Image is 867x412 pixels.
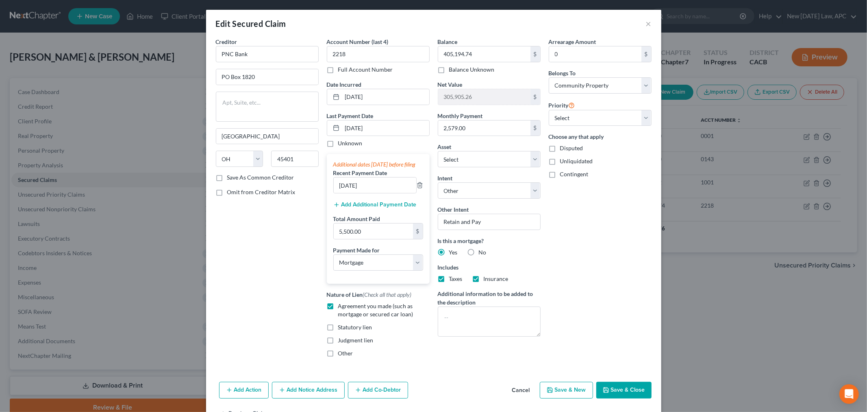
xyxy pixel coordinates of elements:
[438,37,458,46] label: Balance
[216,38,237,45] span: Creditor
[530,46,540,62] div: $
[227,173,294,182] label: Save As Common Creditor
[227,188,296,195] span: Omit from Creditor Matrix
[549,132,652,141] label: Choose any that apply
[413,224,423,239] div: $
[438,112,483,120] label: Monthly Payment
[449,66,495,74] label: Balance Unknown
[363,291,412,298] span: (Check all that apply)
[839,384,859,404] div: Open Intercom Messenger
[216,69,318,85] input: Enter address...
[560,171,589,178] span: Contingent
[438,121,530,136] input: 0.00
[438,89,530,105] input: 0.00
[327,37,389,46] label: Account Number (last 4)
[438,205,469,214] label: Other Intent
[333,169,387,177] label: Recent Payment Date
[438,214,541,230] input: Specify...
[641,46,651,62] div: $
[549,100,575,110] label: Priority
[216,18,286,29] div: Edit Secured Claim
[549,46,641,62] input: 0.00
[272,382,345,399] button: Add Notice Address
[333,160,423,169] div: Additional dates [DATE] before filing
[333,202,417,208] button: Add Additional Payment Date
[549,37,596,46] label: Arrearage Amount
[338,324,372,331] span: Statutory lien
[438,143,452,150] span: Asset
[479,249,487,256] span: No
[540,382,593,399] button: Save & New
[530,121,540,136] div: $
[334,178,416,193] input: --
[271,151,319,167] input: Enter zip...
[438,174,453,182] label: Intent
[438,237,541,245] label: Is this a mortgage?
[327,46,430,62] input: XXXX
[333,246,380,254] label: Payment Made for
[449,249,458,256] span: Yes
[334,224,413,239] input: 0.00
[348,382,408,399] button: Add Co-Debtor
[338,302,413,318] span: Agreement you made (such as mortgage or secured car loan)
[219,382,269,399] button: Add Action
[438,263,541,272] label: Includes
[327,290,412,299] label: Nature of Lien
[596,382,652,399] button: Save & Close
[549,70,576,77] span: Belongs To
[342,121,429,136] input: MM/DD/YYYY
[484,275,508,282] span: Insurance
[438,46,530,62] input: 0.00
[560,158,593,164] span: Unliquidated
[342,89,429,105] input: MM/DD/YYYY
[449,275,463,282] span: Taxes
[327,80,362,89] label: Date Incurred
[216,129,318,144] input: Enter city...
[333,215,380,223] label: Total Amount Paid
[216,46,319,62] input: Search creditor by name...
[646,19,652,28] button: ×
[338,350,353,357] span: Other
[327,112,374,120] label: Last Payment Date
[530,89,540,105] div: $
[338,139,363,147] label: Unknown
[560,145,583,151] span: Disputed
[438,80,463,89] label: Net Value
[338,66,393,74] label: Full Account Number
[338,337,374,344] span: Judgment lien
[438,289,541,307] label: Additional information to be added to the description
[506,383,537,399] button: Cancel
